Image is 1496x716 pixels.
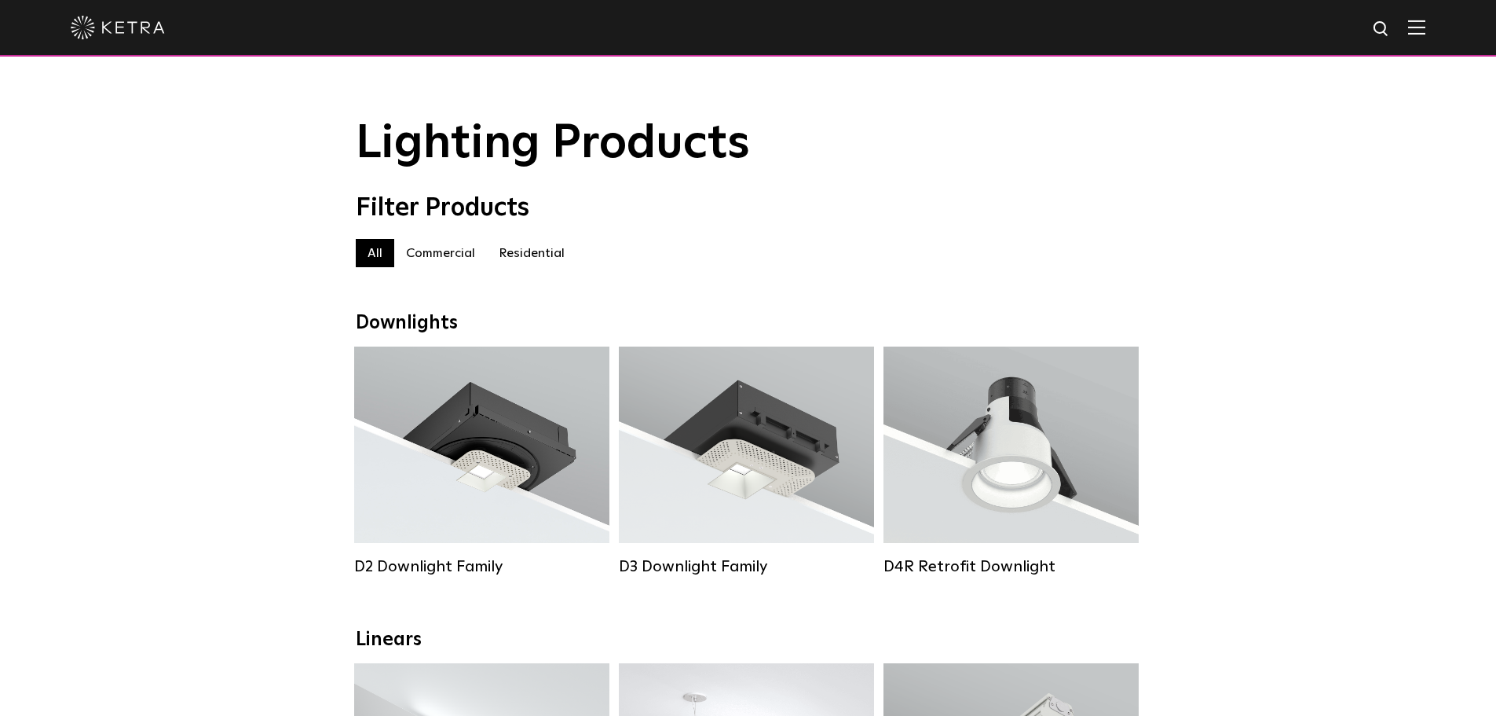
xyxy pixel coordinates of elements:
label: Residential [487,239,576,267]
a: D2 Downlight Family Lumen Output:1200Colors:White / Black / Gloss Black / Silver / Bronze / Silve... [354,347,609,576]
label: Commercial [394,239,487,267]
div: Linears [356,629,1141,652]
div: Downlights [356,312,1141,335]
img: ketra-logo-2019-white [71,16,165,39]
div: Filter Products [356,193,1141,223]
div: D3 Downlight Family [619,557,874,576]
img: search icon [1372,20,1392,39]
label: All [356,239,394,267]
div: D4R Retrofit Downlight [883,557,1139,576]
span: Lighting Products [356,120,750,167]
div: D2 Downlight Family [354,557,609,576]
a: D3 Downlight Family Lumen Output:700 / 900 / 1100Colors:White / Black / Silver / Bronze / Paintab... [619,347,874,576]
a: D4R Retrofit Downlight Lumen Output:800Colors:White / BlackBeam Angles:15° / 25° / 40° / 60°Watta... [883,347,1139,576]
img: Hamburger%20Nav.svg [1408,20,1425,35]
